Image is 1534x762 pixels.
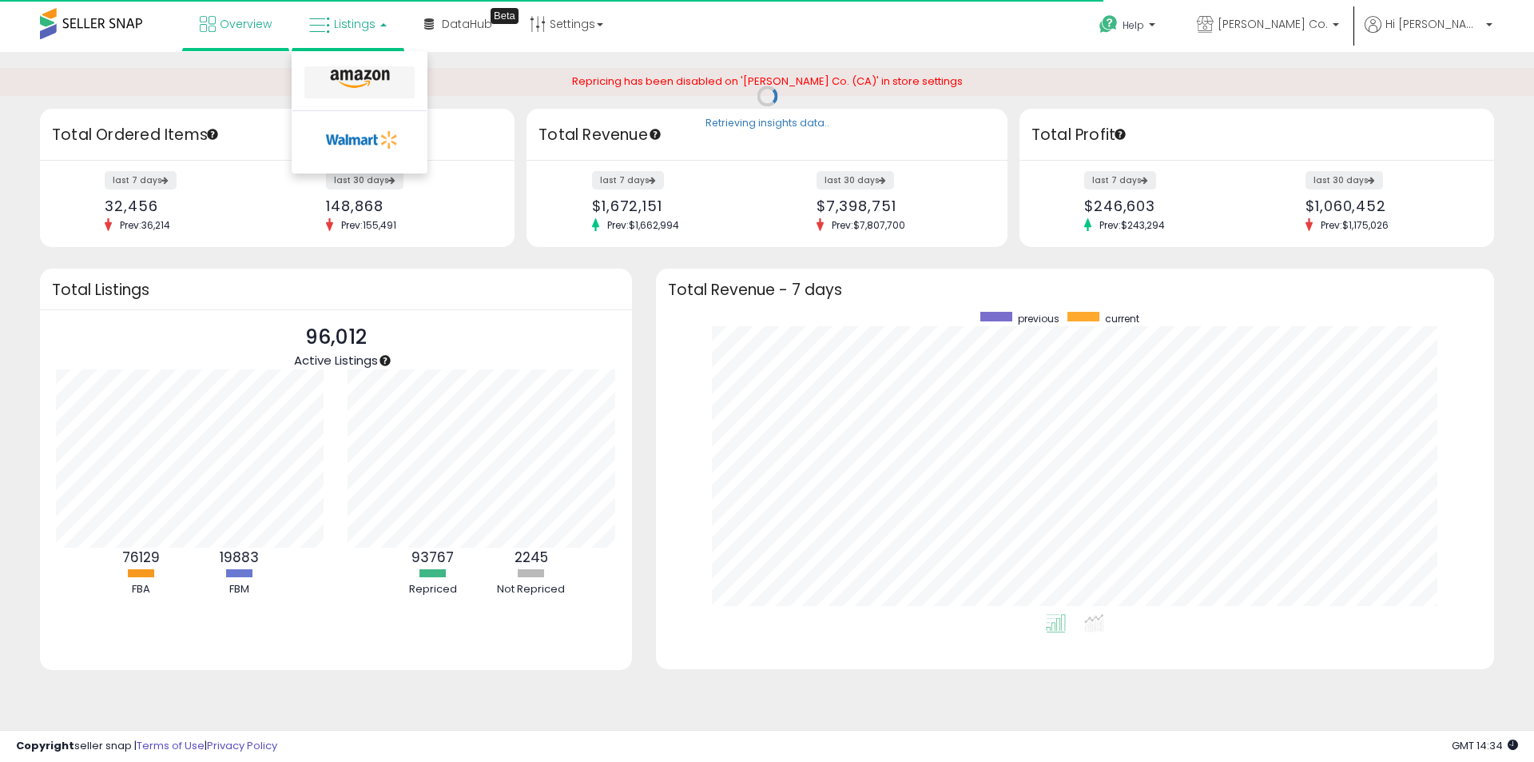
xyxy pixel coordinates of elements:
[1087,2,1171,52] a: Help
[817,171,894,190] label: last 30 days
[592,171,664,190] label: last 7 days
[137,738,205,753] a: Terms of Use
[1385,16,1481,32] span: Hi [PERSON_NAME]
[411,548,454,567] b: 93767
[294,352,378,369] span: Active Listings
[52,284,620,296] h3: Total Listings
[592,197,755,214] div: $1,672,151
[668,284,1482,296] h3: Total Revenue - 7 days
[705,116,829,130] div: Retrieving insights data..
[16,738,74,753] strong: Copyright
[599,218,687,232] span: Prev: $1,662,994
[191,582,287,597] div: FBM
[378,353,392,368] div: Tooltip anchor
[1305,171,1383,190] label: last 30 days
[1031,124,1482,146] h3: Total Profit
[1084,197,1245,214] div: $246,603
[648,127,662,142] div: Tooltip anchor
[1099,14,1119,34] i: Get Help
[1105,312,1139,325] span: current
[1452,738,1518,753] span: 2025-09-11 14:34 GMT
[122,548,160,567] b: 76129
[1218,16,1328,32] span: [PERSON_NAME] Co.
[515,548,548,567] b: 2245
[220,548,259,567] b: 19883
[483,582,579,597] div: Not Repriced
[1365,16,1492,52] a: Hi [PERSON_NAME]
[817,197,980,214] div: $7,398,751
[1091,218,1173,232] span: Prev: $243,294
[1313,218,1397,232] span: Prev: $1,175,026
[385,582,481,597] div: Repriced
[326,197,487,214] div: 148,868
[333,218,404,232] span: Prev: 155,491
[112,218,178,232] span: Prev: 36,214
[93,582,189,597] div: FBA
[1305,197,1466,214] div: $1,060,452
[1018,312,1059,325] span: previous
[334,16,376,32] span: Listings
[105,171,177,190] label: last 7 days
[1123,18,1144,32] span: Help
[220,16,272,32] span: Overview
[442,16,492,32] span: DataHub
[16,739,277,754] div: seller snap | |
[207,738,277,753] a: Privacy Policy
[824,218,913,232] span: Prev: $7,807,700
[1113,127,1127,142] div: Tooltip anchor
[1084,171,1156,190] label: last 7 days
[572,74,963,89] span: Repricing has been disabled on '[PERSON_NAME] Co. (CA)' in store settings
[326,171,403,190] label: last 30 days
[538,124,996,146] h3: Total Revenue
[491,8,519,24] div: Tooltip anchor
[294,322,378,353] p: 96,012
[205,127,220,142] div: Tooltip anchor
[52,124,503,146] h3: Total Ordered Items
[105,197,265,214] div: 32,456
